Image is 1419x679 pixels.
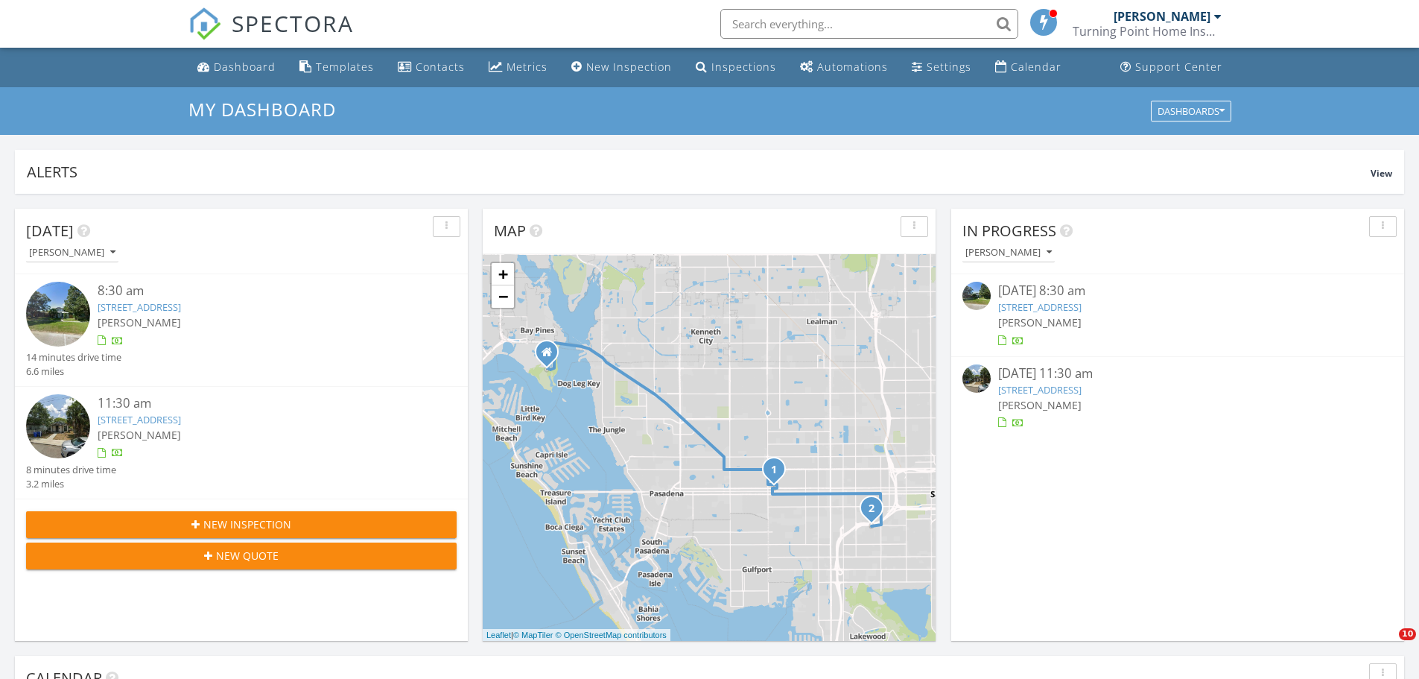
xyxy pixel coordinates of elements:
[817,60,888,74] div: Automations
[1011,60,1061,74] div: Calendar
[98,315,181,329] span: [PERSON_NAME]
[188,97,336,121] span: My Dashboard
[1399,628,1416,640] span: 10
[26,364,121,379] div: 6.6 miles
[586,60,672,74] div: New Inspection
[98,394,421,413] div: 11:30 am
[26,350,121,364] div: 14 minutes drive time
[962,364,1393,431] a: [DATE] 11:30 am [STREET_ADDRESS] [PERSON_NAME]
[998,282,1357,300] div: [DATE] 8:30 am
[565,54,678,81] a: New Inspection
[998,383,1082,397] a: [STREET_ADDRESS]
[774,469,783,478] div: 4761 1st Ave N, St. Petersburg, FL 33713
[98,282,421,300] div: 8:30 am
[1158,106,1225,116] div: Dashboards
[26,243,118,263] button: [PERSON_NAME]
[483,629,670,642] div: |
[26,282,457,379] a: 8:30 am [STREET_ADDRESS] [PERSON_NAME] 14 minutes drive time 6.6 miles
[98,300,181,314] a: [STREET_ADDRESS]
[232,7,354,39] span: SPECTORA
[962,364,991,393] img: streetview
[27,162,1371,182] div: Alerts
[965,247,1052,258] div: [PERSON_NAME]
[906,54,977,81] a: Settings
[547,352,556,361] div: P.O. Box 3882, Bay Pines Florida 33744
[998,315,1082,329] span: [PERSON_NAME]
[962,282,1393,348] a: [DATE] 8:30 am [STREET_ADDRESS] [PERSON_NAME]
[492,285,514,308] a: Zoom out
[869,504,874,514] i: 2
[191,54,282,81] a: Dashboard
[203,517,291,532] span: New Inspection
[494,221,526,241] span: Map
[927,60,971,74] div: Settings
[1135,60,1222,74] div: Support Center
[998,398,1082,412] span: [PERSON_NAME]
[872,508,880,517] div: 2412 9th Ave S, St. Petersburg, FL 33712
[216,548,279,563] span: New Quote
[513,631,553,639] a: © MapTiler
[1114,54,1228,81] a: Support Center
[293,54,380,81] a: Templates
[26,221,74,241] span: [DATE]
[392,54,471,81] a: Contacts
[26,394,90,458] img: streetview
[483,54,553,81] a: Metrics
[1371,167,1392,180] span: View
[690,54,782,81] a: Inspections
[188,20,354,51] a: SPECTORA
[316,60,374,74] div: Templates
[26,463,116,477] div: 8 minutes drive time
[794,54,894,81] a: Automations (Basic)
[989,54,1067,81] a: Calendar
[416,60,465,74] div: Contacts
[486,631,511,639] a: Leaflet
[998,364,1357,383] div: [DATE] 11:30 am
[26,394,457,491] a: 11:30 am [STREET_ADDRESS] [PERSON_NAME] 8 minutes drive time 3.2 miles
[556,631,667,639] a: © OpenStreetMap contributors
[507,60,547,74] div: Metrics
[711,60,776,74] div: Inspections
[214,60,276,74] div: Dashboard
[26,282,90,346] img: streetview
[98,413,181,426] a: [STREET_ADDRESS]
[962,282,991,310] img: streetview
[29,247,115,258] div: [PERSON_NAME]
[492,263,514,285] a: Zoom in
[720,9,1018,39] input: Search everything...
[771,465,777,476] i: 1
[26,543,457,569] button: New Quote
[1151,101,1231,121] button: Dashboards
[26,511,457,538] button: New Inspection
[1368,628,1404,664] iframe: Intercom live chat
[188,7,221,40] img: The Best Home Inspection Software - Spectora
[998,300,1082,314] a: [STREET_ADDRESS]
[1073,24,1222,39] div: Turning Point Home Inspections
[962,243,1055,263] button: [PERSON_NAME]
[98,428,181,442] span: [PERSON_NAME]
[1114,9,1210,24] div: [PERSON_NAME]
[26,477,116,491] div: 3.2 miles
[962,221,1056,241] span: In Progress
